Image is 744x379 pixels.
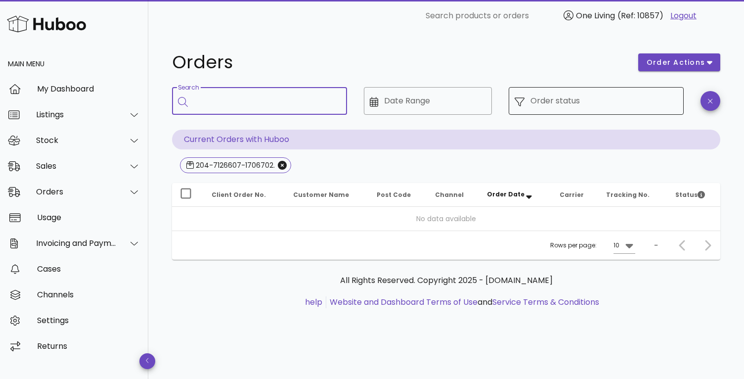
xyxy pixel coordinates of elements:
span: Status [675,190,705,199]
div: Orders [36,187,117,196]
label: Search [178,84,199,92]
div: Channels [37,290,140,299]
th: Tracking No. [598,183,667,207]
li: and [326,296,599,308]
span: Client Order No. [212,190,266,199]
span: Customer Name [293,190,349,199]
th: Client Order No. [204,183,285,207]
div: Invoicing and Payments [36,238,117,248]
a: help [305,296,322,308]
div: Settings [37,316,140,325]
th: Customer Name [285,183,369,207]
a: Website and Dashboard Terms of Use [330,296,478,308]
div: Stock [36,136,117,145]
div: Cases [37,264,140,274]
a: Logout [670,10,697,22]
span: Carrier [560,190,584,199]
div: 204-7126607-1706702. [194,160,275,170]
a: Service Terms & Conditions [492,296,599,308]
th: Channel [427,183,479,207]
span: Channel [435,190,464,199]
div: 10Rows per page: [613,237,635,253]
div: My Dashboard [37,84,140,94]
th: Carrier [552,183,598,207]
p: Current Orders with Huboo [172,130,720,149]
td: No data available [172,207,720,231]
div: Usage [37,213,140,222]
span: Order Date [487,190,525,198]
h1: Orders [172,53,626,71]
th: Status [667,183,720,207]
span: (Ref: 10857) [617,10,663,21]
button: order actions [638,53,720,71]
div: Rows per page: [550,231,635,260]
div: Listings [36,110,117,119]
img: Huboo Logo [7,13,86,35]
th: Order Date: Sorted descending. Activate to remove sorting. [479,183,552,207]
button: Close [278,161,287,170]
span: One Living [576,10,615,21]
th: Post Code [369,183,427,207]
div: Returns [37,341,140,351]
div: Sales [36,161,117,171]
div: 10 [613,241,619,250]
div: – [654,241,658,250]
p: All Rights Reserved. Copyright 2025 - [DOMAIN_NAME] [180,275,712,286]
span: Post Code [377,190,411,199]
span: Tracking No. [606,190,650,199]
span: order actions [646,57,705,68]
